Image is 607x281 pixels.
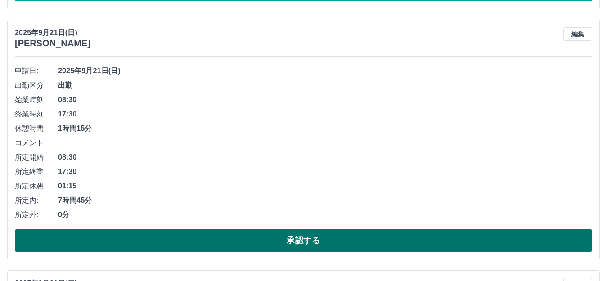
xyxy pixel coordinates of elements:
[58,152,592,163] span: 08:30
[58,80,592,91] span: 出勤
[15,210,58,220] span: 所定外:
[15,27,90,38] p: 2025年9月21日(日)
[15,66,58,76] span: 申請日:
[58,181,592,192] span: 01:15
[58,66,592,76] span: 2025年9月21日(日)
[15,94,58,105] span: 始業時刻:
[15,195,58,206] span: 所定内:
[15,152,58,163] span: 所定開始:
[15,38,90,49] h3: [PERSON_NAME]
[15,181,58,192] span: 所定休憩:
[58,123,592,134] span: 1時間15分
[15,138,58,148] span: コメント:
[15,229,592,252] button: 承認する
[58,195,592,206] span: 7時間45分
[58,109,592,120] span: 17:30
[15,166,58,177] span: 所定終業:
[58,210,592,220] span: 0分
[15,109,58,120] span: 終業時刻:
[15,123,58,134] span: 休憩時間:
[563,27,592,41] button: 編集
[58,94,592,105] span: 08:30
[15,80,58,91] span: 出勤区分:
[58,166,592,177] span: 17:30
